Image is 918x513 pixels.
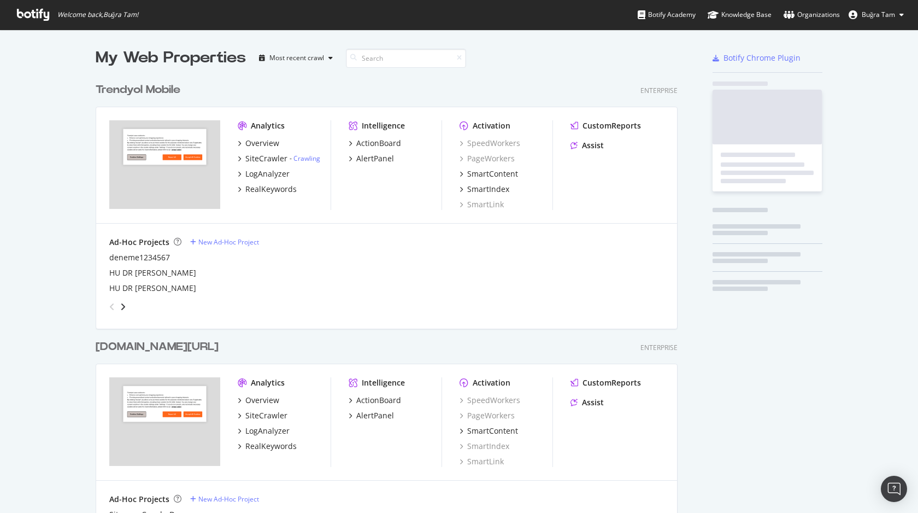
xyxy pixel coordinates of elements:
[190,237,259,247] a: New Ad-Hoc Project
[238,138,279,149] a: Overview
[109,377,220,466] img: trendyol.com/ar
[349,395,401,406] a: ActionBoard
[356,138,401,149] div: ActionBoard
[570,377,641,388] a: CustomReports
[708,9,772,20] div: Knowledge Base
[255,49,337,67] button: Most recent crawl
[582,120,641,131] div: CustomReports
[293,154,320,163] a: Crawling
[349,410,394,421] a: AlertPanel
[362,377,405,388] div: Intelligence
[119,301,127,312] div: angle-right
[582,140,604,151] div: Assist
[238,184,297,195] a: RealKeywords
[109,494,169,505] div: Ad-Hoc Projects
[238,153,320,164] a: SiteCrawler- Crawling
[96,339,223,355] a: [DOMAIN_NAME][URL]
[640,86,678,95] div: Enterprise
[460,456,504,467] a: SmartLink
[862,10,895,19] span: Buğra Tam
[269,55,324,61] div: Most recent crawl
[245,425,290,436] div: LogAnalyzer
[640,343,678,352] div: Enterprise
[840,6,913,24] button: Buğra Tam
[245,138,279,149] div: Overview
[460,168,518,179] a: SmartContent
[881,476,907,502] div: Open Intercom Messenger
[251,377,285,388] div: Analytics
[467,425,518,436] div: SmartContent
[109,252,170,263] a: deneme1234567
[467,168,518,179] div: SmartContent
[362,120,405,131] div: Intelligence
[105,298,119,316] div: angle-left
[245,441,297,452] div: RealKeywords
[245,153,287,164] div: SiteCrawler
[570,120,641,131] a: CustomReports
[356,153,394,164] div: AlertPanel
[96,47,246,69] div: My Web Properties
[238,425,290,436] a: LogAnalyzer
[245,410,287,421] div: SiteCrawler
[96,339,219,355] div: [DOMAIN_NAME][URL]
[96,82,185,98] a: Trendyol Mobile
[582,377,641,388] div: CustomReports
[723,53,801,63] div: Botify Chrome Plugin
[290,154,320,163] div: -
[349,138,401,149] a: ActionBoard
[713,53,801,63] a: Botify Chrome Plugin
[238,410,287,421] a: SiteCrawler
[570,140,604,151] a: Assist
[190,494,259,504] a: New Ad-Hoc Project
[356,410,394,421] div: AlertPanel
[460,410,515,421] a: PageWorkers
[57,10,138,19] span: Welcome back, Buğra Tam !
[460,184,509,195] a: SmartIndex
[251,120,285,131] div: Analytics
[784,9,840,20] div: Organizations
[460,138,520,149] a: SpeedWorkers
[467,184,509,195] div: SmartIndex
[460,425,518,436] a: SmartContent
[356,395,401,406] div: ActionBoard
[473,377,510,388] div: Activation
[198,494,259,504] div: New Ad-Hoc Project
[238,168,290,179] a: LogAnalyzer
[460,395,520,406] a: SpeedWorkers
[198,237,259,247] div: New Ad-Hoc Project
[109,267,196,278] a: HU DR [PERSON_NAME]
[570,397,604,408] a: Assist
[245,184,297,195] div: RealKeywords
[473,120,510,131] div: Activation
[238,395,279,406] a: Overview
[238,441,297,452] a: RealKeywords
[460,441,509,452] a: SmartIndex
[245,395,279,406] div: Overview
[96,82,180,98] div: Trendyol Mobile
[109,120,220,209] img: trendyol.com
[245,168,290,179] div: LogAnalyzer
[349,153,394,164] a: AlertPanel
[109,283,196,294] a: HU DR [PERSON_NAME]
[638,9,696,20] div: Botify Academy
[460,199,504,210] a: SmartLink
[109,237,169,248] div: Ad-Hoc Projects
[346,49,466,68] input: Search
[582,397,604,408] div: Assist
[460,153,515,164] a: PageWorkers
